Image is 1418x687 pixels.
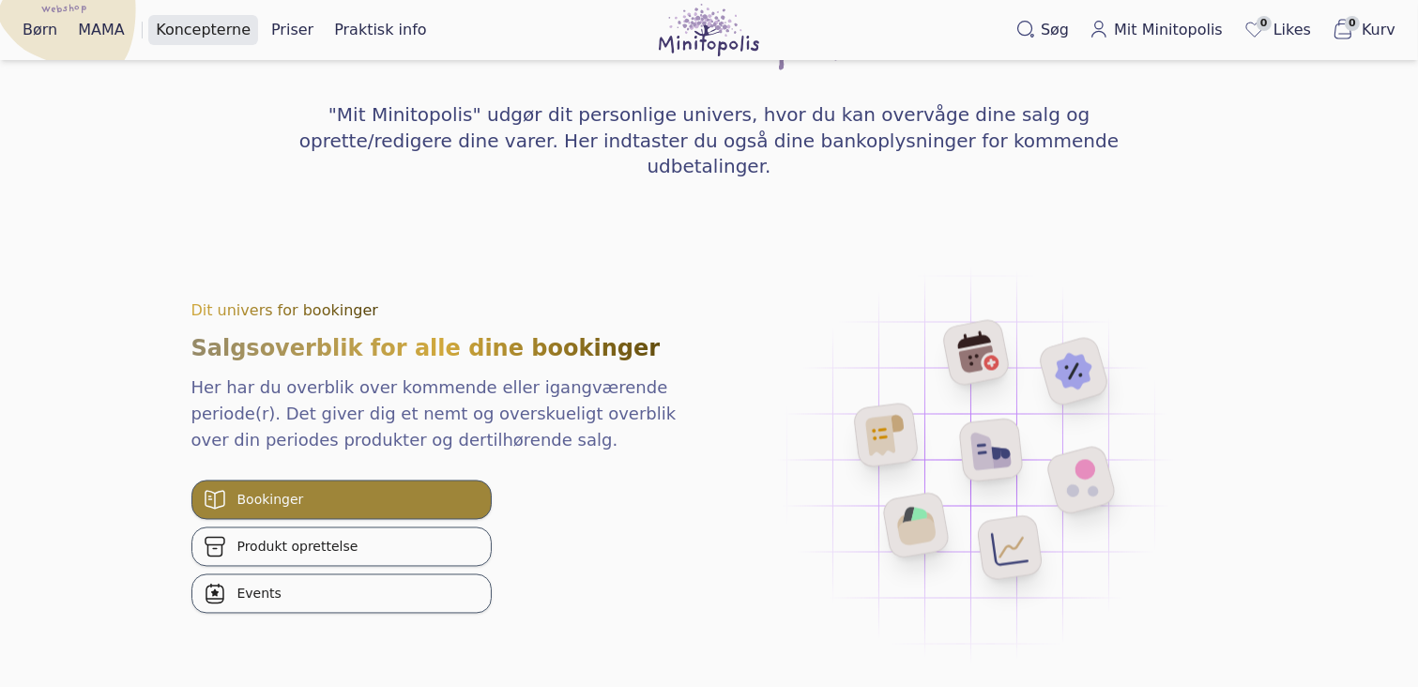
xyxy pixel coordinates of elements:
[1114,19,1223,41] span: Mit Minitopolis
[191,375,694,454] p: Her har du overblik over kommende eller igangværende periode(r). Det giver dig et nemt og oversku...
[1324,14,1403,46] button: 0Kurv
[1257,16,1272,31] span: 0
[327,15,434,45] a: Praktisk info
[15,15,65,45] a: Børn
[237,491,304,510] span: Bookinger
[70,15,132,45] a: MAMA
[1082,15,1230,45] a: Mit Minitopolis
[659,4,759,56] img: Minitopolis logo
[191,300,378,334] div: Dit univers for bookinger
[535,19,884,79] h2: Mit Minitopolis
[148,15,258,45] a: Koncepterne
[264,15,321,45] a: Priser
[191,527,492,567] button: Produkt oprettelse
[1273,19,1311,41] span: Likes
[1236,14,1319,46] a: 0Likes
[1041,19,1069,41] span: Søg
[1362,19,1395,41] span: Kurv
[191,481,492,520] button: Bookinger
[1009,15,1076,45] button: Søg
[237,585,282,603] span: Events
[1345,16,1360,31] span: 0
[237,538,358,557] span: Produkt oprettelse
[191,574,492,614] button: Events
[289,101,1130,180] h4: "Mit Minitopolis" udgør dit personlige univers, hvor du kan overvåge dine salg og oprette/rediger...
[191,334,694,375] h3: Salgsoverblik for alle dine bookinger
